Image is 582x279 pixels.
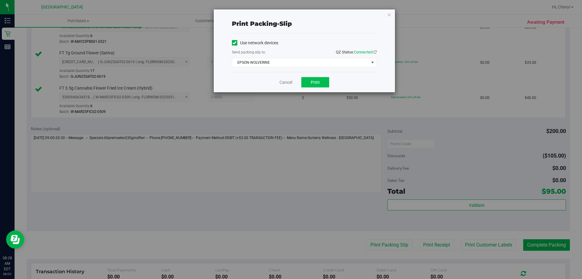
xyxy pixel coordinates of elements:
[232,20,292,27] span: Print packing-slip
[232,40,278,46] label: Use network devices
[354,50,373,54] span: Connected
[301,77,329,87] button: Print
[232,49,266,55] label: Send packing-slip to:
[232,58,369,67] span: EPSON-WOLVERINE
[6,230,24,249] iframe: Resource center
[311,80,320,85] span: Print
[336,50,377,54] span: QZ Status:
[279,79,292,86] a: Cancel
[369,58,376,67] span: select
